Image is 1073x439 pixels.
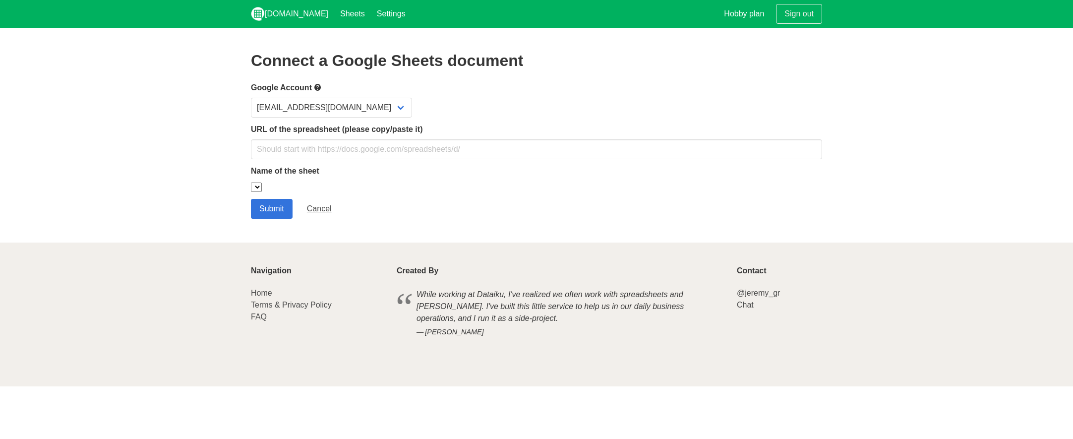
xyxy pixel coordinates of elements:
[776,4,822,24] a: Sign out
[251,289,272,297] a: Home
[737,289,780,297] a: @jeremy_gr
[737,301,754,309] a: Chat
[298,199,340,219] a: Cancel
[251,301,332,309] a: Terms & Privacy Policy
[251,266,385,275] p: Navigation
[251,199,293,219] input: Submit
[251,124,822,135] label: URL of the spreadsheet (please copy/paste it)
[251,7,265,21] img: logo_v2_white.png
[417,327,705,338] cite: [PERSON_NAME]
[251,165,822,177] label: Name of the sheet
[251,313,267,321] a: FAQ
[251,52,822,69] h2: Connect a Google Sheets document
[737,266,822,275] p: Contact
[397,266,725,275] p: Created By
[397,287,725,339] blockquote: While working at Dataiku, I've realized we often work with spreadsheets and [PERSON_NAME]. I've b...
[251,139,822,159] input: Should start with https://docs.google.com/spreadsheets/d/
[251,81,822,94] label: Google Account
